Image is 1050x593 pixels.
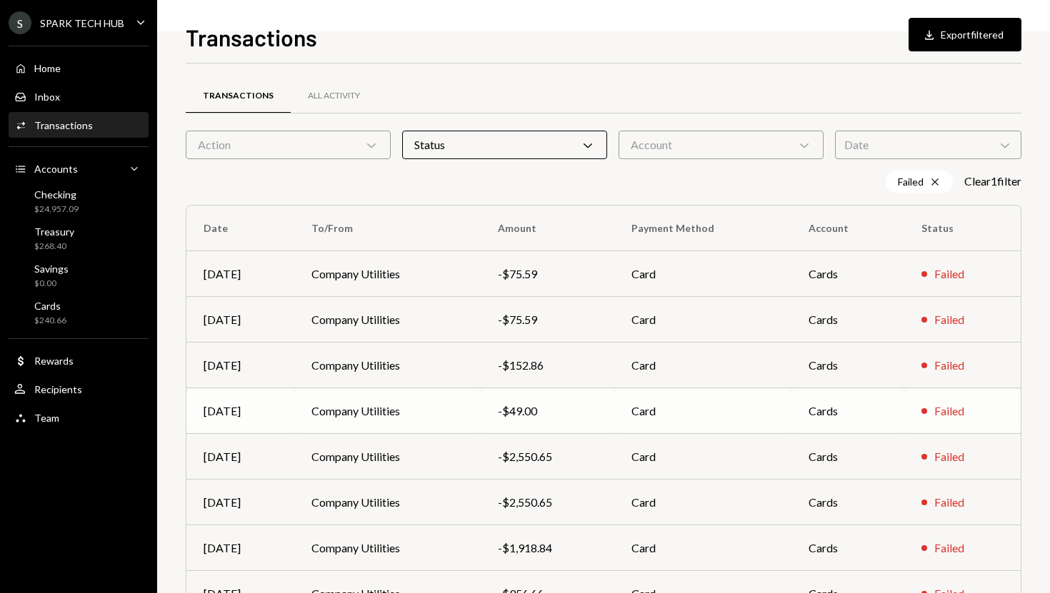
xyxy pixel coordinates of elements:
a: Transactions [9,112,149,138]
td: Company Utilities [294,480,480,525]
div: [DATE] [204,265,277,283]
td: Company Utilities [294,343,480,388]
div: Home [34,62,61,74]
div: Action [186,131,391,159]
div: Inbox [34,91,60,103]
a: Cards$240.66 [9,295,149,330]
td: Cards [791,525,904,571]
div: [DATE] [204,311,277,328]
a: Accounts [9,156,149,181]
div: Rewards [34,355,74,367]
a: Checking$24,957.09 [9,184,149,218]
div: Checking [34,188,79,201]
td: Card [614,251,791,297]
div: -$2,550.65 [498,448,598,465]
a: Home [9,55,149,81]
td: Cards [791,251,904,297]
td: Card [614,480,791,525]
td: Card [614,434,791,480]
div: Failed [934,265,964,283]
div: Transactions [203,90,274,102]
td: Company Utilities [294,297,480,343]
div: [DATE] [204,402,277,420]
th: Payment Method [614,206,791,251]
div: -$75.59 [498,311,598,328]
td: Cards [791,434,904,480]
div: Failed [934,448,964,465]
div: Account [619,131,824,159]
div: [DATE] [204,448,277,465]
div: Recipients [34,383,82,395]
div: Transactions [34,119,93,131]
td: Card [614,525,791,571]
div: Savings [34,263,69,275]
div: [DATE] [204,539,277,557]
td: Cards [791,343,904,388]
div: All Activity [308,90,360,102]
div: Accounts [34,163,78,175]
td: Company Utilities [294,525,480,571]
div: $0.00 [34,278,69,290]
div: -$152.86 [498,357,598,374]
div: $268.40 [34,240,74,253]
div: Status [402,131,607,159]
a: Treasury$268.40 [9,221,149,255]
div: S [9,11,31,34]
td: Company Utilities [294,251,480,297]
div: Treasury [34,225,74,238]
th: Account [791,206,904,251]
div: Failed [934,311,964,328]
div: Cards [34,300,66,312]
td: Card [614,297,791,343]
th: Status [904,206,1021,251]
div: Team [34,412,59,424]
div: Failed [886,171,953,193]
div: Failed [934,494,964,511]
button: Clear1filter [964,174,1021,189]
div: [DATE] [204,357,277,374]
td: Cards [791,388,904,434]
button: Exportfiltered [909,18,1021,51]
div: -$2,550.65 [498,494,598,511]
td: Company Utilities [294,388,480,434]
a: Recipients [9,376,149,402]
a: Team [9,405,149,430]
th: To/From [294,206,480,251]
th: Amount [481,206,615,251]
td: Cards [791,297,904,343]
div: Failed [934,402,964,420]
a: All Activity [291,78,377,114]
div: Failed [934,539,964,557]
div: $24,957.09 [34,203,79,216]
td: Card [614,343,791,388]
div: Date [835,131,1021,159]
div: [DATE] [204,494,277,511]
a: Rewards [9,348,149,373]
div: -$49.00 [498,402,598,420]
td: Card [614,388,791,434]
div: $240.66 [34,315,66,327]
a: Savings$0.00 [9,258,149,293]
a: Inbox [9,83,149,109]
h1: Transactions [186,23,317,51]
td: Cards [791,480,904,525]
a: Transactions [186,78,291,114]
div: -$75.59 [498,265,598,283]
div: Failed [934,357,964,374]
th: Date [186,206,294,251]
td: Company Utilities [294,434,480,480]
div: SPARK TECH HUB [40,17,124,29]
div: -$1,918.84 [498,539,598,557]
